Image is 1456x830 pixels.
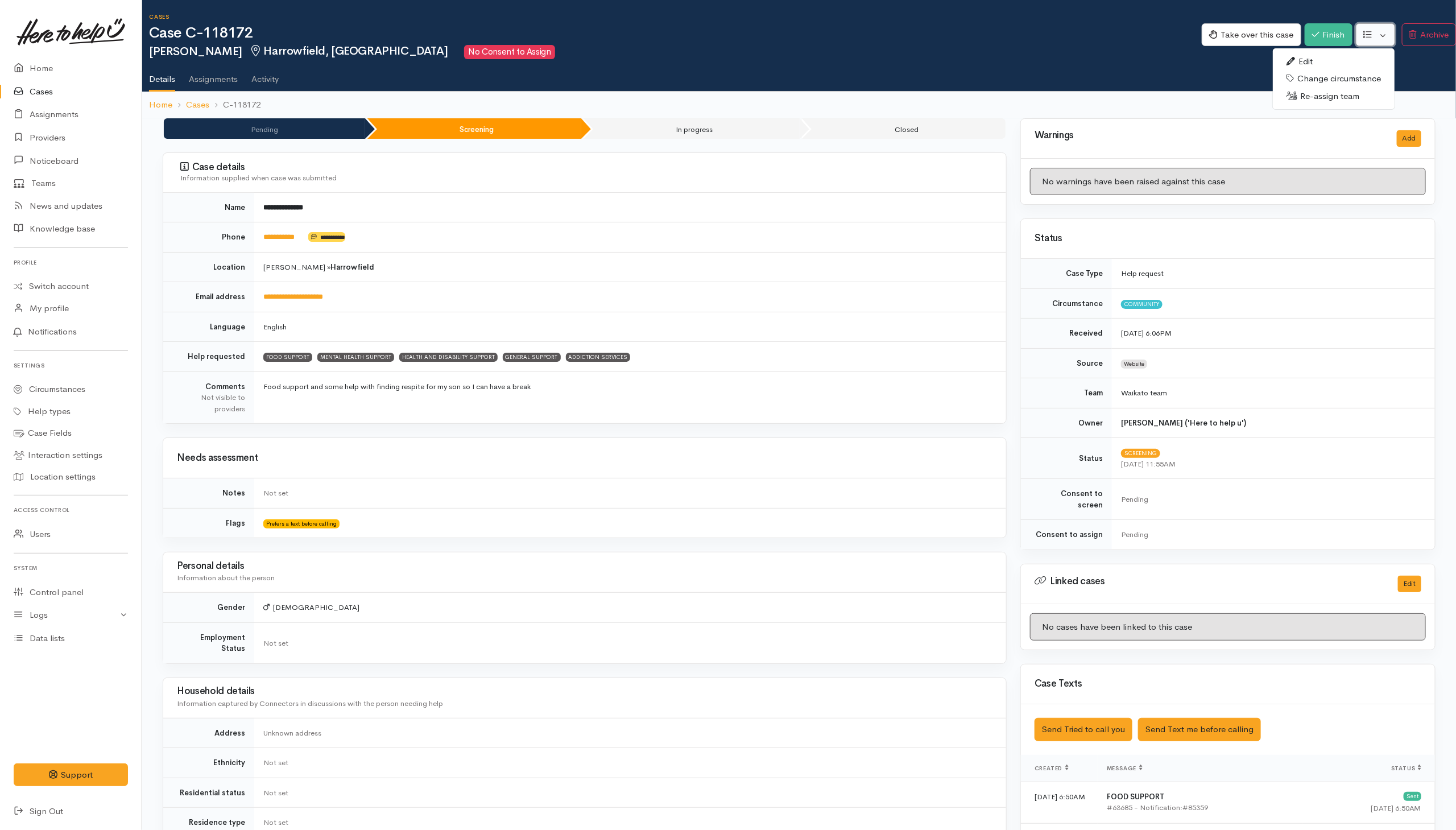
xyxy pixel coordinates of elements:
[177,699,443,708] span: Information captured by Connectors in discussions with the person needing help
[163,222,254,253] td: Phone
[399,353,498,362] span: HEALTH AND DISABILITY SUPPORT
[802,118,1006,139] li: Closed
[1112,259,1435,288] td: Help request
[163,593,254,623] td: Gender
[1202,23,1301,47] button: Take over this case
[1021,782,1098,823] td: [DATE] 6:50AM
[163,371,254,423] td: Comments
[177,686,992,697] h3: Household details
[189,59,238,91] a: Assignments
[186,98,209,112] a: Cases
[1035,130,1383,141] h3: Warnings
[1121,418,1246,428] b: [PERSON_NAME] ('Here to help u')
[1121,388,1167,398] span: Waikato team
[1121,529,1421,540] div: Pending
[149,98,172,112] a: Home
[163,748,254,778] td: Ethnicity
[1305,23,1352,47] button: Finish
[14,502,128,518] h6: Access control
[163,252,254,282] td: Location
[1398,576,1421,592] button: Edit
[1035,718,1132,741] button: Send Tried to call you
[317,353,394,362] span: MENTAL HEALTH SUPPORT
[14,255,128,270] h6: Profile
[249,44,448,58] span: Harrowfield, [GEOGRAPHIC_DATA]
[163,342,254,372] td: Help requested
[163,312,254,342] td: Language
[180,172,992,184] div: Information supplied when case was submitted
[1397,130,1421,147] button: Add
[1107,792,1164,802] b: FOOD SUPPORT
[177,392,245,414] div: Not visible to providers
[263,638,288,648] span: Not set
[14,560,128,576] h6: System
[1035,576,1384,587] h3: Linked cases
[263,519,340,528] span: Prefers a text before calling
[180,162,992,173] h3: Case details
[177,561,992,572] h3: Personal details
[1107,765,1143,772] span: Message
[149,14,1202,20] h6: Cases
[1138,718,1261,741] button: Send Text me before calling
[1273,88,1395,105] a: Re-assign team
[1107,802,1293,814] div: #63685 - Notification:#85359
[163,508,254,538] td: Flags
[142,92,1456,118] nav: breadcrumb
[1404,792,1421,801] div: Sent
[14,358,128,373] h6: Settings
[1121,328,1172,338] time: [DATE] 6:06PM
[263,788,288,798] span: Not set
[1035,765,1069,772] span: Created
[263,728,992,739] div: Unknown address
[1021,479,1112,520] td: Consent to screen
[263,602,359,612] span: [DEMOGRAPHIC_DATA]
[149,45,1202,59] h2: [PERSON_NAME]
[1312,803,1421,814] div: [DATE] 6:50AM
[1121,360,1147,369] span: Website
[263,488,992,499] div: Not set
[1121,494,1421,505] div: Pending
[1121,459,1421,470] div: [DATE] 11:55AM
[14,763,128,787] button: Support
[164,118,365,139] li: Pending
[1121,300,1163,309] span: Community
[163,193,254,222] td: Name
[177,453,992,464] h3: Needs assessment
[1030,613,1426,641] div: No cases have been linked to this case
[566,353,631,362] span: ADDICTION SERVICES
[1402,23,1456,47] button: Archive
[330,262,374,272] b: Harrowfield
[464,45,555,59] span: No Consent to Assign
[163,778,254,808] td: Residential status
[503,353,561,362] span: GENERAL SUPPORT
[254,312,1006,342] td: English
[163,718,254,748] td: Address
[263,817,288,827] span: Not set
[163,282,254,312] td: Email address
[1121,449,1160,458] span: Screening
[251,59,279,91] a: Activity
[209,98,260,112] li: C-118172
[263,758,288,767] span: Not set
[1035,233,1421,244] h3: Status
[1021,520,1112,550] td: Consent to assign
[1273,53,1395,71] a: Edit
[367,118,581,139] li: Screening
[1021,408,1112,438] td: Owner
[149,25,1202,42] h1: Case C-118172
[177,573,275,583] span: Information about the person
[1021,438,1112,479] td: Status
[254,371,1006,423] td: Food support and some help with finding respite for my son so I can have a break
[1273,70,1395,88] a: Change circumstance
[1030,168,1426,196] div: No warnings have been raised against this case
[1021,259,1112,288] td: Case Type
[1021,378,1112,408] td: Team
[149,59,175,92] a: Details
[1021,288,1112,319] td: Circumstance
[163,622,254,663] td: Employment Status
[263,262,374,272] span: [PERSON_NAME] »
[1391,765,1421,772] span: Status
[163,478,254,509] td: Notes
[1035,679,1421,689] h3: Case Texts
[1021,319,1112,349] td: Received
